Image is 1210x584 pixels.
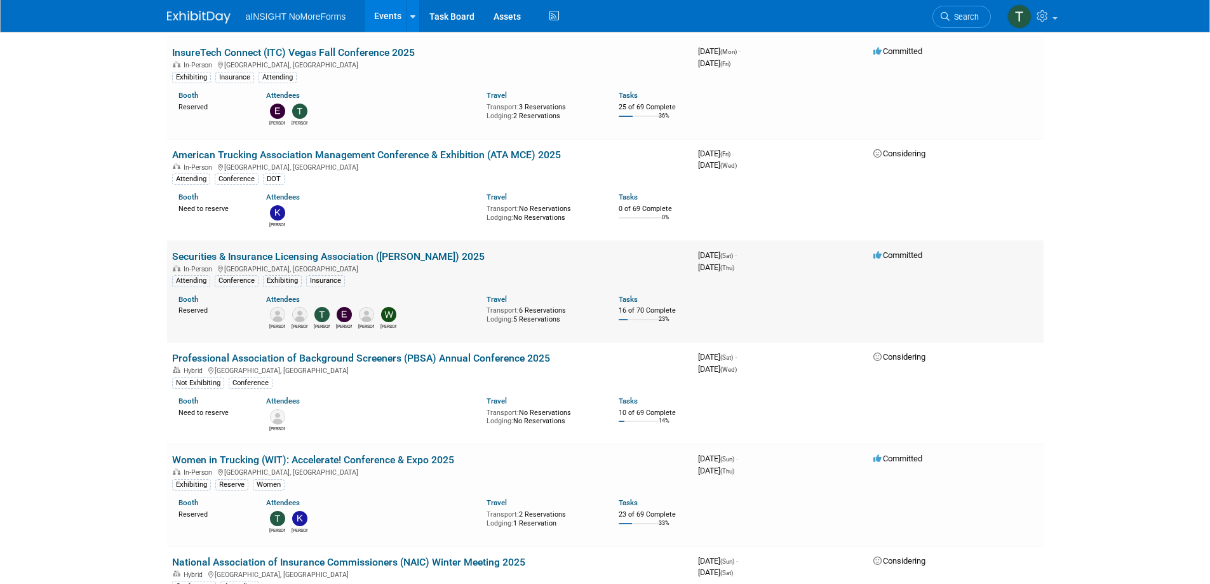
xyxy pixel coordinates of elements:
a: Tasks [619,91,638,100]
div: 0 of 69 Complete [619,205,688,214]
div: Johnny Bitar [358,322,374,330]
span: Lodging: [487,112,513,120]
img: Kate Silvas [270,205,285,221]
a: Attendees [266,91,300,100]
span: [DATE] [698,250,737,260]
span: Transport: [487,306,519,315]
span: In-Person [184,163,216,172]
div: Reserve [215,479,248,491]
a: Travel [487,397,507,405]
span: Hybrid [184,367,206,375]
td: 14% [659,418,669,435]
span: (Fri) [720,60,730,67]
span: Lodging: [487,519,513,527]
img: Johnny Bitar [359,307,374,322]
div: Exhibiting [172,479,211,491]
span: (Sat) [720,252,733,259]
span: Lodging: [487,417,513,425]
a: Tasks [619,397,638,405]
img: Teresa Papanicolaou [270,511,285,526]
div: Greg Kirsch [269,424,285,432]
div: Wilma Orozco [380,322,396,330]
div: [GEOGRAPHIC_DATA], [GEOGRAPHIC_DATA] [172,263,688,273]
span: - [736,454,738,463]
span: (Thu) [720,264,734,271]
div: 23 of 69 Complete [619,510,688,519]
a: Booth [178,397,198,405]
span: - [732,149,734,158]
div: [GEOGRAPHIC_DATA], [GEOGRAPHIC_DATA] [172,59,688,69]
span: (Sun) [720,558,734,565]
img: Hybrid Event [173,367,180,373]
img: Greg Kirsch [270,409,285,424]
a: Booth [178,498,198,507]
div: No Reservations No Reservations [487,202,600,222]
div: Amanda Bellavance [269,322,285,330]
div: Eric Guimond [269,119,285,126]
div: Not Exhibiting [172,377,224,389]
div: 6 Reservations 5 Reservations [487,304,600,323]
td: 33% [659,520,669,537]
div: No Reservations No Reservations [487,406,600,426]
span: In-Person [184,61,216,69]
a: National Association of Insurance Commissioners (NAIC) Winter Meeting 2025 [172,556,525,568]
span: (Sun) [720,456,734,463]
a: Booth [178,295,198,304]
img: In-Person Event [173,61,180,67]
div: Teresa Papanicolaou [292,119,307,126]
span: - [735,250,737,260]
div: [GEOGRAPHIC_DATA], [GEOGRAPHIC_DATA] [172,161,688,172]
a: InsureTech Connect (ITC) Vegas Fall Conference 2025 [172,46,415,58]
span: In-Person [184,468,216,477]
span: Lodging: [487,315,513,323]
img: Teresa Papanicolaou [292,104,307,119]
div: Attending [172,173,210,185]
div: Women [253,479,285,491]
div: Kate Silvas [269,221,285,228]
div: Exhibiting [263,275,302,287]
div: [GEOGRAPHIC_DATA], [GEOGRAPHIC_DATA] [172,466,688,477]
span: (Wed) [720,366,737,373]
div: Greg Kirsch [292,322,307,330]
img: Teresa Papanicolaou [1007,4,1032,29]
span: (Fri) [720,151,730,158]
a: Attendees [266,295,300,304]
div: Exhibiting [172,72,211,83]
span: - [739,46,741,56]
span: [DATE] [698,262,734,272]
a: Travel [487,498,507,507]
span: [DATE] [698,454,738,463]
span: aINSIGHT NoMoreForms [246,11,346,22]
span: [DATE] [698,556,738,566]
span: (Sat) [720,354,733,361]
a: Women in Trucking (WIT): Accelerate! Conference & Expo 2025 [172,454,454,466]
a: Professional Association of Background Screeners (PBSA) Annual Conference 2025 [172,352,550,364]
img: Teresa Papanicolaou [314,307,330,322]
div: Conference [229,377,272,389]
a: Travel [487,295,507,304]
a: Securities & Insurance Licensing Association ([PERSON_NAME]) 2025 [172,250,485,262]
img: Hybrid Event [173,571,180,577]
span: Committed [873,454,922,463]
img: In-Person Event [173,468,180,475]
a: Tasks [619,193,638,201]
span: Transport: [487,205,519,213]
img: Eric Guimond [337,307,352,322]
div: 10 of 69 Complete [619,409,688,418]
a: Attendees [266,397,300,405]
a: Booth [178,193,198,201]
img: In-Person Event [173,163,180,170]
span: Transport: [487,510,519,519]
div: Eric Guimond [336,322,352,330]
span: [DATE] [698,149,734,158]
span: Transport: [487,409,519,417]
div: Attending [259,72,297,83]
span: [DATE] [698,46,741,56]
a: American Trucking Association Management Conference & Exhibition (ATA MCE) 2025 [172,149,561,161]
img: Greg Kirsch [292,307,307,322]
span: [DATE] [698,160,737,170]
a: Tasks [619,295,638,304]
div: 16 of 70 Complete [619,306,688,315]
a: Booth [178,91,198,100]
span: Hybrid [184,571,206,579]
